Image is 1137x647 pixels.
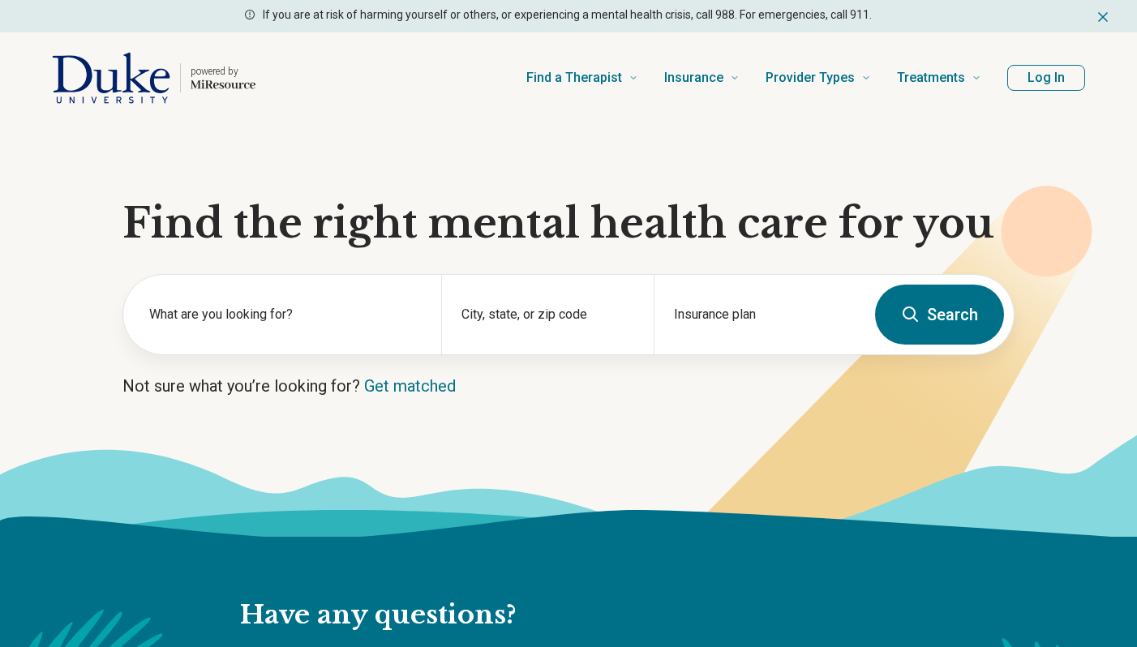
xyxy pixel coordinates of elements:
[897,45,981,110] a: Treatments
[149,305,422,324] label: What are you looking for?
[263,6,872,24] p: If you are at risk of harming yourself or others, or experiencing a mental health crisis, call 98...
[122,375,1015,397] p: Not sure what you’re looking for?
[664,45,740,110] a: Insurance
[526,66,622,89] span: Find a Therapist
[191,65,255,78] p: powered by
[122,199,1015,248] h1: Find the right mental health care for you
[364,376,456,396] a: Get matched
[664,66,723,89] span: Insurance
[766,45,871,110] a: Provider Types
[766,66,855,89] span: Provider Types
[875,285,1004,345] button: Search
[52,52,255,104] a: Home page
[240,598,859,632] h2: Have any questions?
[1095,6,1111,26] button: Dismiss
[1007,65,1085,91] button: Log In
[897,66,965,89] span: Treatments
[526,45,638,110] a: Find a Therapist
